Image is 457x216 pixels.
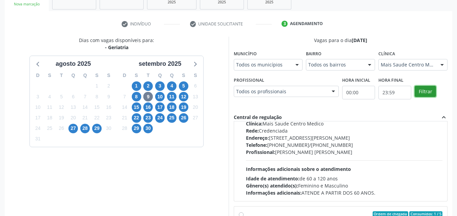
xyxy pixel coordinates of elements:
[167,102,176,112] span: quinta-feira, 18 de setembro de 2025
[44,70,56,81] div: S
[92,102,102,112] span: sexta-feira, 15 de agosto de 2025
[246,189,443,196] div: ATENDE A PARTIR DOS 60 ANOS.
[57,124,66,133] span: terça-feira, 26 de agosto de 2025
[120,113,129,123] span: domingo, 21 de setembro de 2025
[415,86,436,97] button: Filtrar
[179,113,188,123] span: sexta-feira, 26 de setembro de 2025
[246,190,302,196] span: Informações adicionais:
[143,113,153,123] span: terça-feira, 23 de setembro de 2025
[143,102,153,112] span: terça-feira, 16 de setembro de 2025
[33,102,43,112] span: domingo, 10 de agosto de 2025
[191,113,200,123] span: sábado, 27 de setembro de 2025
[246,134,443,141] div: [STREET_ADDRESS][PERSON_NAME]
[143,81,153,91] span: terça-feira, 2 de setembro de 2025
[246,175,443,182] div: de 60 a 120 anos
[92,124,102,133] span: sexta-feira, 29 de agosto de 2025
[342,86,375,99] input: Selecione o horário
[45,102,55,112] span: segunda-feira, 11 de agosto de 2025
[104,102,113,112] span: sábado, 16 de agosto de 2025
[45,92,55,101] span: segunda-feira, 4 de agosto de 2025
[179,92,188,101] span: sexta-feira, 12 de setembro de 2025
[80,113,90,123] span: quinta-feira, 21 de agosto de 2025
[80,124,90,133] span: quinta-feira, 28 de agosto de 2025
[142,70,154,81] div: T
[32,70,44,81] div: D
[234,114,282,121] div: Central de regulação
[378,86,411,99] input: Selecione o horário
[45,124,55,133] span: segunda-feira, 25 de agosto de 2025
[79,70,91,81] div: Q
[104,81,113,91] span: sábado, 2 de agosto de 2025
[104,113,113,123] span: sábado, 23 de agosto de 2025
[104,92,113,101] span: sábado, 9 de agosto de 2025
[378,75,403,86] label: Hora final
[53,59,94,68] div: agosto 2025
[120,124,129,133] span: domingo, 28 de setembro de 2025
[154,70,166,81] div: Q
[234,37,448,44] div: Vagas para o dia
[68,102,78,112] span: quarta-feira, 13 de agosto de 2025
[155,92,165,101] span: quarta-feira, 10 de setembro de 2025
[33,124,43,133] span: domingo, 24 de agosto de 2025
[80,92,90,101] span: quinta-feira, 7 de agosto de 2025
[378,48,395,59] label: Clínica
[92,81,102,91] span: sexta-feira, 1 de agosto de 2025
[308,61,361,68] span: Todos os bairros
[68,92,78,101] span: quarta-feira, 6 de agosto de 2025
[246,149,443,156] div: [PERSON_NAME] [PERSON_NAME]
[234,75,264,86] label: Profissional
[191,81,200,91] span: sábado, 6 de setembro de 2025
[179,81,188,91] span: sexta-feira, 5 de setembro de 2025
[132,81,141,91] span: segunda-feira, 1 de setembro de 2025
[33,92,43,101] span: domingo, 3 de agosto de 2025
[191,92,200,101] span: sábado, 13 de setembro de 2025
[246,166,351,172] span: Informações adicionais sobre o atendimento
[167,81,176,91] span: quinta-feira, 4 de setembro de 2025
[68,113,78,123] span: quarta-feira, 20 de agosto de 2025
[166,70,178,81] div: Q
[306,48,321,59] label: Bairro
[155,102,165,112] span: quarta-feira, 17 de setembro de 2025
[381,61,434,68] span: Mais Saude Centro Medico
[56,70,67,81] div: T
[191,102,200,112] span: sábado, 20 de setembro de 2025
[120,92,129,101] span: domingo, 7 de setembro de 2025
[178,70,190,81] div: S
[79,44,154,51] div: - Geriatria
[246,149,275,155] span: Profissional:
[246,127,259,134] span: Rede:
[119,70,130,81] div: D
[246,120,443,127] div: Mais Saude Centro Medico
[136,59,184,68] div: setembro 2025
[130,70,142,81] div: S
[246,135,269,141] span: Endereço:
[120,102,129,112] span: domingo, 14 de setembro de 2025
[57,92,66,101] span: terça-feira, 5 de agosto de 2025
[246,141,443,149] div: [PHONE_NUMBER]/[PHONE_NUMBER]
[236,88,325,95] span: Todos os profissionais
[246,182,298,189] span: Gênero(s) atendido(s):
[57,113,66,123] span: terça-feira, 19 de agosto de 2025
[67,70,79,81] div: Q
[143,92,153,101] span: terça-feira, 9 de setembro de 2025
[33,113,43,123] span: domingo, 17 de agosto de 2025
[290,21,323,27] div: Agendamento
[167,113,176,123] span: quinta-feira, 25 de setembro de 2025
[9,2,44,7] div: Nova marcação
[282,21,288,27] div: 3
[132,113,141,123] span: segunda-feira, 22 de setembro de 2025
[155,81,165,91] span: quarta-feira, 3 de setembro de 2025
[68,124,78,133] span: quarta-feira, 27 de agosto de 2025
[143,124,153,133] span: terça-feira, 30 de setembro de 2025
[246,120,263,127] span: Clínica:
[132,92,141,101] span: segunda-feira, 8 de setembro de 2025
[234,48,257,59] label: Município
[104,124,113,133] span: sábado, 30 de agosto de 2025
[132,124,141,133] span: segunda-feira, 29 de setembro de 2025
[167,92,176,101] span: quinta-feira, 11 de setembro de 2025
[155,113,165,123] span: quarta-feira, 24 de setembro de 2025
[80,102,90,112] span: quinta-feira, 14 de agosto de 2025
[440,114,448,121] i: expand_less
[352,37,367,43] span: [DATE]
[103,70,115,81] div: S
